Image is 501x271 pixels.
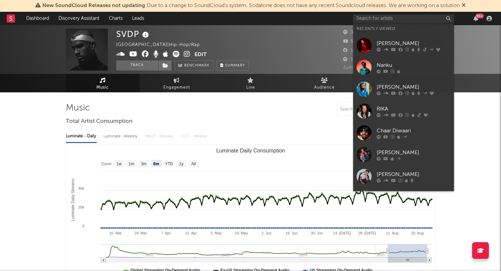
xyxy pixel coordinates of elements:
[288,74,362,92] a: Audience
[377,83,451,91] div: [PERSON_NAME]
[353,187,454,209] a: Bombay the Artist
[96,84,109,92] span: Music
[473,16,478,21] button: 99+
[179,162,183,166] text: 1y
[82,224,84,228] text: 0
[261,231,272,235] text: 2. Jun
[185,231,197,235] text: 21. Apr
[353,35,454,56] a: [PERSON_NAME]
[225,64,245,67] span: Summary
[214,74,288,92] a: Live
[109,231,122,235] text: 10. Mar
[411,231,423,235] text: 25. Aug
[127,12,149,25] a: Leads
[386,231,398,235] text: 11. Aug
[377,105,451,113] div: RIKA
[103,131,139,142] div: Luminate - Weekly
[377,148,451,156] div: [PERSON_NAME]
[161,231,171,235] text: 7. Apr
[66,74,140,92] a: Music
[66,131,97,142] div: Luminate - Daily
[116,41,208,49] div: [GEOGRAPHIC_DATA] | Hip-Hop/Rap
[140,74,214,92] a: Engagement
[358,231,376,235] text: 28. [DATE]
[377,39,451,47] div: [PERSON_NAME]
[333,231,351,235] text: 14. [DATE]
[462,3,466,8] span: Dismiss
[116,29,151,40] div: SVDP
[134,231,147,235] text: 24. Mar
[153,162,159,166] text: 6m
[343,30,365,35] span: 35,101
[343,48,367,53] span: 19,000
[210,231,222,235] text: 5. May
[128,162,134,166] text: 1m
[357,25,451,33] div: Recently Viewed
[475,13,484,18] div: 99 +
[353,56,454,78] a: Nanku
[216,148,285,153] text: Luminate Daily Consumption
[353,166,454,187] a: [PERSON_NAME]
[54,12,104,25] a: Discovery Assistant
[353,14,454,23] input: Search for artists
[175,60,213,71] a: Benchmark
[163,84,190,92] span: Engagement
[70,178,75,221] text: Luminate Daily Streams
[22,12,54,25] a: Dashboard
[104,12,127,25] a: Charts
[285,231,297,235] text: 16. Jun
[165,162,173,166] text: YTD
[217,60,249,71] button: Summary
[337,107,408,112] input: Search by song name or URL
[101,162,112,166] text: Zoom
[353,122,454,144] a: Chaar Diwaari
[195,51,207,59] button: Edit
[42,3,460,8] span: : Due to a change to SoundCloud's system, Sodatone does not have any recent Soundcloud releases. ...
[343,65,382,70] span: Jump Score: 77.5
[377,61,451,69] div: Nanku
[42,3,145,8] span: New SoundCloud Releases not updating
[353,78,454,100] a: [PERSON_NAME]
[310,231,323,235] text: 30. Jun
[377,127,451,135] div: Chaar Diwaari
[141,162,147,166] text: 3m
[78,205,84,209] text: 20k
[343,39,367,44] span: 59,300
[184,62,210,70] span: Benchmark
[235,231,248,235] text: 19. May
[191,162,196,166] text: All
[377,170,451,178] div: [PERSON_NAME]
[116,162,122,166] text: 1w
[78,186,84,190] text: 40k
[314,84,335,92] span: Audience
[246,84,255,92] span: Live
[66,118,132,126] span: Total Artist Consumption
[343,57,414,62] span: 14,07,002 Monthly Listeners
[353,144,454,166] a: [PERSON_NAME]
[353,100,454,122] a: RIKA
[116,60,158,71] button: Track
